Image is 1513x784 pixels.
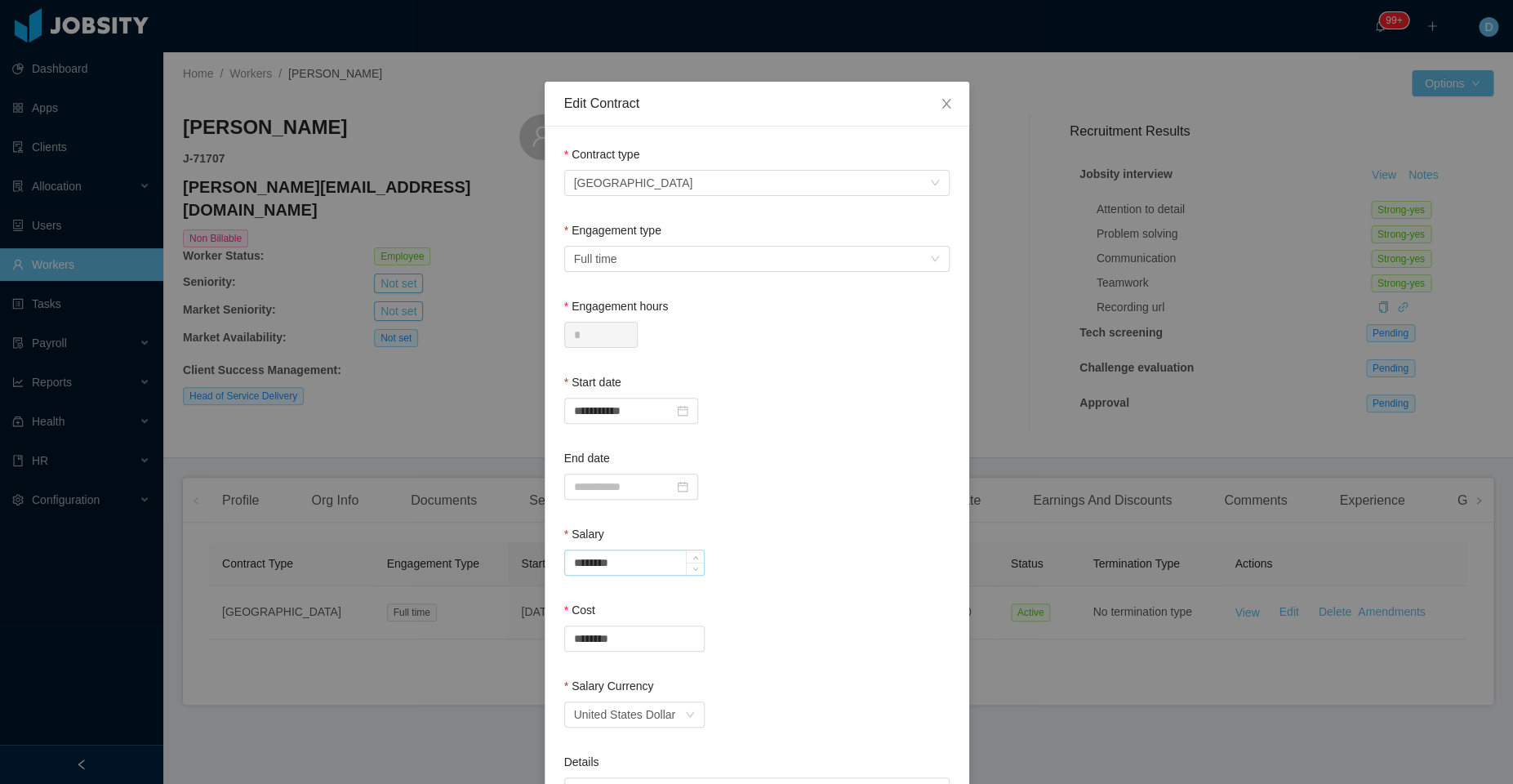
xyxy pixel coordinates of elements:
span: Decrease Value [687,563,704,575]
i: icon: calendar [677,405,688,416]
i: icon: up [692,555,698,560]
input: Cost [565,626,704,651]
span: Increase Value [687,550,704,563]
label: Cost [564,604,595,617]
i: icon: calendar [677,481,688,492]
div: United States Dollar [574,702,676,727]
i: icon: down [692,567,698,572]
i: icon: close [940,97,953,110]
i: icon: down [930,254,940,265]
label: Start date [564,376,621,389]
div: Edit Contract [564,95,950,113]
button: Close [923,82,969,127]
label: End date [564,452,610,465]
label: Salary [564,528,604,541]
input: Engagement hours [565,323,637,347]
i: icon: down [930,178,940,189]
i: icon: down [685,710,695,721]
label: Salary Currency [564,679,654,693]
label: Engagement hours [564,300,669,313]
label: Details [564,755,599,768]
input: Salary [565,550,704,575]
label: Contract type [564,148,640,161]
div: USA [574,171,693,195]
label: Engagement type [564,224,661,237]
div: Full time [574,247,617,271]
